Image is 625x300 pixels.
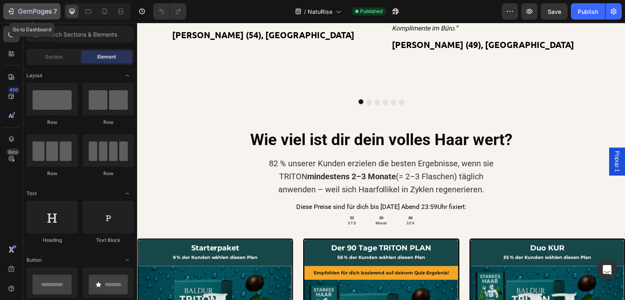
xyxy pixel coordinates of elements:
input: Search Sections & Elements [26,26,134,42]
span: Popup 1 [476,128,484,149]
strong: Starterpaket [54,221,102,230]
div: Row [26,170,78,177]
div: 20 [238,193,250,197]
span: 35 % der Kunden wählen diesen Plan [366,232,454,237]
div: Row [83,119,134,126]
div: Publish [578,7,598,16]
span: Toggle open [121,69,134,82]
span: Button [26,257,42,264]
button: Dot [246,76,251,81]
button: Dot [254,76,259,81]
div: 450 [8,87,20,93]
span: Text [26,190,37,197]
button: Save [541,3,568,20]
span: 9 % der Kunden wählen diesen Plan [35,232,120,237]
button: Dot [262,76,267,81]
p: S T D [211,199,219,202]
button: Publish [571,3,605,20]
div: Row [26,119,78,126]
div: Beta [6,149,20,155]
span: Published [360,8,382,15]
p: Minute [238,199,250,202]
strong: Duo KUR [393,221,427,230]
strong: [PERSON_NAME] (54), [GEOGRAPHIC_DATA] [35,7,217,17]
button: 7 [3,3,61,20]
button: Dot [229,76,234,81]
p: Diese Preise sind für dich bis [DATE] Abend 23:59Uhr fixiert: [6,179,483,189]
span: Save [548,8,561,15]
div: 22 [211,193,219,197]
p: S E K [269,199,278,202]
button: Dot [238,76,243,81]
button: Dot [221,76,226,81]
span: Section [45,53,63,61]
div: 00 [269,193,278,197]
div: Text Block [83,237,134,244]
span: Toggle open [121,187,134,200]
iframe: Design area [137,23,625,300]
div: Undo/Redo [153,3,186,20]
div: Heading [26,237,78,244]
span: 56 % der Kunden wählen diesen Plan [200,232,288,237]
p: 7 [53,7,57,16]
span: Element [97,53,116,61]
span: Layout [26,72,42,79]
p: Empfohlen für dich basierend auf deinem Quiz-Ergebnis! [170,247,317,254]
span: NatuRise [308,7,332,16]
span: / [304,7,306,16]
p: 82 % unserer Kunden erzielen die besten Ergebnisse, wenn sie TRITON (= 2–3 Flaschen) täglich anwe... [128,134,361,173]
strong: Wie viel ist dir dein volles Haar wert? [113,108,375,126]
div: Row [83,170,134,177]
div: Open Intercom Messenger [597,260,617,280]
span: Toggle open [121,254,134,267]
strong: mindestens 2–3 Monate [170,149,259,159]
strong: Der 90 Tage TRITON PLAN [194,221,294,230]
strong: [PERSON_NAME] (49), [GEOGRAPHIC_DATA] [255,16,437,27]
